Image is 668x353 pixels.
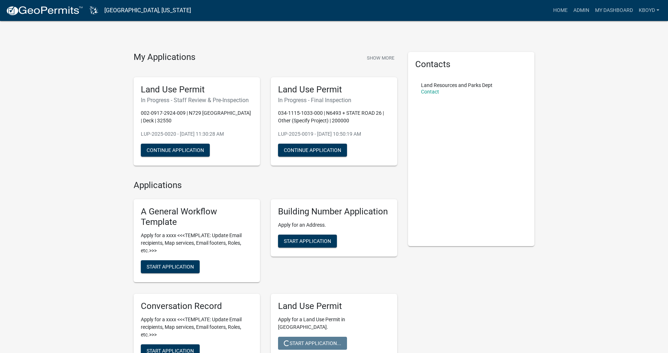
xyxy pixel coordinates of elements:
h5: Building Number Application [278,206,390,217]
a: kboyd [636,4,662,17]
p: Apply for a Land Use Permit in [GEOGRAPHIC_DATA]. [278,316,390,331]
button: Continue Application [141,144,210,157]
a: Admin [571,4,592,17]
p: Apply for an Address. [278,221,390,229]
button: Start Application [141,260,200,273]
h5: A General Workflow Template [141,206,253,227]
button: Continue Application [278,144,347,157]
img: Dodge County, Wisconsin [89,5,99,15]
a: My Dashboard [592,4,636,17]
h5: Conversation Record [141,301,253,311]
button: Start Application [278,235,337,248]
h5: Contacts [415,59,527,70]
span: Start Application... [284,340,341,346]
h4: My Applications [134,52,195,63]
h6: In Progress - Staff Review & Pre-Inspection [141,97,253,104]
p: 002-0917-2924-009 | N729 [GEOGRAPHIC_DATA] | Deck | 32550 [141,109,253,125]
span: Start Application [284,238,331,244]
button: Start Application... [278,337,347,350]
p: Land Resources and Parks Dept [421,83,493,88]
p: LUP-2025-0019 - [DATE] 10:50:19 AM [278,130,390,138]
a: Contact [421,89,439,95]
p: 034-1115-1033-000 | N6493 + STATE ROAD 26 | Other (Specify Project) | 200000 [278,109,390,125]
span: Start Application [147,263,194,269]
a: Home [550,4,571,17]
h4: Applications [134,180,397,191]
p: Apply for a xxxx <<<TEMPLATE: Update Email recipients, Map services, Email footers, Roles, etc.>>> [141,232,253,254]
h6: In Progress - Final Inspection [278,97,390,104]
h5: Land Use Permit [141,84,253,95]
h5: Land Use Permit [278,84,390,95]
a: [GEOGRAPHIC_DATA], [US_STATE] [104,4,191,17]
h5: Land Use Permit [278,301,390,311]
p: Apply for a xxxx <<<TEMPLATE: Update Email recipients, Map services, Email footers, Roles, etc.>>> [141,316,253,339]
button: Show More [364,52,397,64]
p: LUP-2025-0020 - [DATE] 11:30:28 AM [141,130,253,138]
